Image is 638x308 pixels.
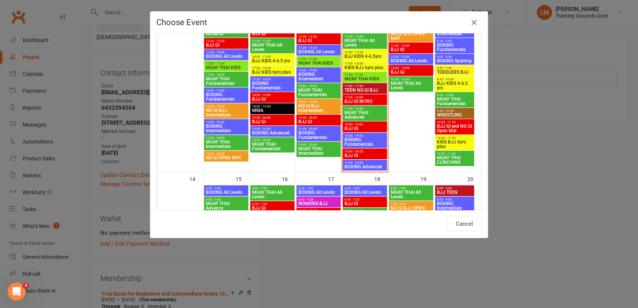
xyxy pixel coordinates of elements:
span: 9:00 - 9:30 [437,55,473,59]
span: 12:30 - 13:30 [252,39,293,43]
span: NO GI OPEN MAT [206,156,247,160]
button: Cancel [447,216,482,232]
span: 18:00 - 19:00 [390,78,432,81]
iframe: Intercom live chat [8,282,26,300]
span: 19:00 - 20:00 [206,121,247,124]
span: 9:30 - 10:30 [437,109,473,113]
span: MUAY THAI KIDS [298,61,339,65]
span: 18:00 - 19:00 [298,85,339,88]
span: BOXING Fundamentals [344,137,386,146]
span: 10:30 - 11:30 [437,121,473,124]
span: TODDLERS BJJ [437,70,473,74]
span: MUAY THAI Fundamentals [437,97,473,106]
span: 6:30 - 7:30 [344,198,386,201]
span: 19:00 - 20:00 [206,136,247,140]
span: BJJ KIDS 4-6.5yrs [344,54,386,59]
span: 17:00 - 17:45 [344,73,386,77]
span: 17:50 - 18:50 [344,107,386,110]
span: 12:30 - 13:30 [390,55,432,59]
span: 6:00 - 7:00 [344,187,386,190]
span: 9:30 - 10:30 [437,94,473,97]
span: TEEN NO GI BJJ [344,88,386,92]
span: BOXING Fundamentals [437,43,473,52]
span: 6:00 - 7:00 [252,187,293,190]
span: BJJ TEEN [437,190,473,195]
span: MUAY THAI Fundamentals [298,88,339,97]
span: BJJ GI [344,126,386,131]
span: NO GI BJJ Intermediate [298,104,339,113]
span: BOXING All Levels [344,190,386,195]
span: 6:30 - 7:30 [298,198,339,201]
span: 18:00 - 19:00 [252,94,293,97]
span: MUAY THAI All Levels [252,190,293,199]
span: MUAY THAI Advanced [344,110,386,119]
span: BJJ GI [252,32,293,36]
span: 12:30 - 13:30 [344,209,386,213]
span: 18:00 - 19:00 [390,66,432,70]
span: 12:30 - 13:30 [298,46,339,50]
span: BJJ GI [252,206,293,210]
span: MUAY THAI Advance [206,201,247,210]
span: 19:00 - 20:00 [344,150,386,153]
span: 17:00 - 17:45 [344,85,386,88]
span: 17:00 - 17:45 [298,57,339,61]
span: 12:30 - 13:30 [390,44,432,47]
span: BOXING All Levels [206,54,247,59]
span: BJJ KIDS 4-6.5 yrs [252,59,293,63]
span: BJJ GI INTRO [344,99,386,104]
span: 17:00 - 18:00 [344,62,386,65]
span: 19:00 - 20:00 [344,161,386,165]
span: 18:00 - 19:00 [298,69,339,72]
span: 6:30 - 7:30 [252,202,293,206]
span: 18:00 - 19:00 [206,105,247,108]
h4: Choose Event [156,18,482,27]
div: 17 [328,172,342,185]
span: 19:00 - 20:00 [298,143,339,146]
span: WRESTLING [437,113,473,117]
span: BJJ KIDS 6yrs plus [252,70,293,74]
span: 12:30 - 13:30 [298,209,339,213]
span: 8:30 - 9:30 [437,39,473,43]
span: KIDS BJJ 6yrs plus [344,65,386,70]
span: 17:00 - 17:45 [206,62,247,65]
span: 7:30 - 8:30 [390,202,432,206]
span: 6:00 - 7:00 [206,198,247,201]
span: MUAY THAI Fundamentals [252,142,293,151]
span: 8:00 - 9:00 [437,198,473,201]
span: 12:30 - 13:30 [298,35,339,38]
span: MUAY THAI Fundamentals [206,77,247,86]
span: BJJ GI [252,97,293,101]
span: BJJ GI [252,119,293,124]
span: MUAY THAI Intermediate [298,146,339,156]
span: BOXING Intermediate [298,72,339,81]
span: BJJ GI [344,153,386,158]
span: BOXING Sparring [437,59,473,63]
span: 19:00 - 20:00 [298,116,339,119]
span: BOXING Fundamentals [206,92,247,101]
span: BJJ GI and NO GI Open Mat [437,124,473,133]
span: BJJ KIDS 4-6.5 yrs [437,81,473,90]
span: MUAY THAI All Levels [390,190,432,199]
span: MUAY THAI CLINCHING [437,156,473,165]
span: 19:00 - 20:00 [298,127,339,131]
span: MUAY THAI Intermediate [206,140,247,149]
span: 10:30 - 11:30 [437,136,473,140]
span: 17:00 - 18:00 [252,66,293,70]
span: 19:00 - 20:00 [252,139,293,142]
span: 2 [23,282,29,288]
span: 17:30 - 18:00 [344,96,386,99]
span: BOXING Fundamentals [298,131,339,140]
span: MUAY THAI All Levels [390,81,432,90]
span: 12:30 - 13:30 [206,39,247,43]
span: BOXING Intermediate [206,124,247,133]
span: BOXING All Levels [206,190,247,195]
span: NO GI BJJ OPEN MAT [390,206,432,215]
span: BJJ GI [390,47,432,52]
span: 18:00 - 19:00 [344,123,386,126]
span: 16:00 - 17:00 [344,51,386,54]
span: BOXING Intermediate [437,201,473,210]
span: BOXING Advanced [252,131,293,135]
span: 16:00 - 17:00 [252,55,293,59]
span: BOXING Intermediate [437,27,473,36]
span: 8:00 - 9:00 [437,187,473,190]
